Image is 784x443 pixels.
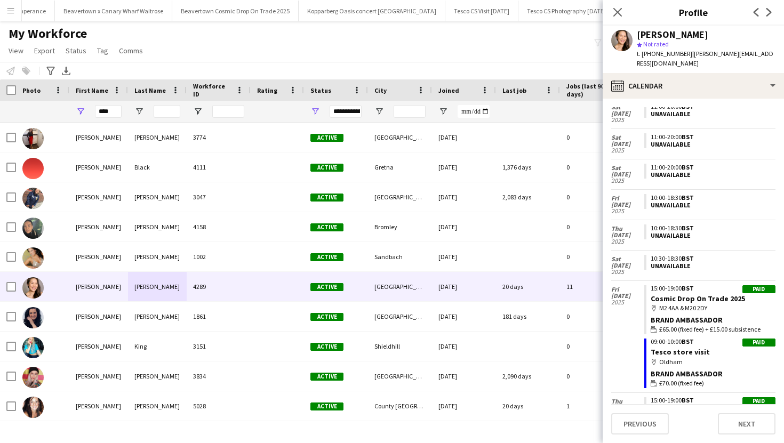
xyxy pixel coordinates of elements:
span: 2025 [611,208,644,214]
span: Sat [611,104,644,110]
span: [DATE] [611,110,644,117]
input: City Filter Input [394,105,426,118]
span: Fri [611,195,644,202]
div: [DATE] [432,361,496,391]
span: Fri [611,286,644,293]
div: [PERSON_NAME] [128,212,187,241]
div: 181 days [496,302,560,331]
div: 0 [560,302,629,331]
span: Status [66,46,86,55]
div: 3151 [187,332,251,361]
div: 0 [560,152,629,182]
div: [GEOGRAPHIC_DATA] [368,361,432,391]
button: Previous [611,413,669,434]
img: Lisa Gillings [22,218,44,239]
div: Brand Ambassador [651,369,775,378]
button: Beavertown Cosmic Drop On Trade 2025 [172,1,299,21]
div: [GEOGRAPHIC_DATA] [368,302,432,331]
button: Open Filter Menu [193,107,203,116]
div: 0 [560,361,629,391]
span: [DATE] [611,141,644,147]
div: [PERSON_NAME] [128,361,187,391]
span: BST [682,133,694,141]
div: Black [128,152,187,182]
app-crew-unavailable-period: 11:00-20:00 [644,164,775,179]
div: [PERSON_NAME] [69,272,128,301]
app-crew-unavailable-period: 11:00-20:00 [644,103,775,118]
app-crew-unavailable-period: 11:00-20:00 [644,133,775,148]
div: Unavailable [651,110,771,118]
div: [DATE] [432,302,496,331]
div: [GEOGRAPHIC_DATA] [368,123,432,152]
span: [DATE] [611,171,644,178]
app-crew-unavailable-period: 10:00-18:30 [644,194,775,209]
span: Last Name [134,86,166,94]
input: Workforce ID Filter Input [212,105,244,118]
span: 2025 [611,178,644,184]
span: 2025 [611,299,644,305]
div: 4111 [187,152,251,182]
div: M2 4AA & M20 2DY [651,303,775,313]
span: 2025 [611,269,644,275]
div: 3834 [187,361,251,391]
span: BST [682,194,694,202]
input: First Name Filter Input [95,105,122,118]
div: [PERSON_NAME] [637,30,708,39]
div: [PERSON_NAME] [69,123,128,152]
span: Active [310,164,343,172]
span: 2025 [611,238,644,245]
div: [DATE] [432,272,496,301]
a: Tag [93,44,113,58]
span: [DATE] [611,262,644,269]
span: Comms [119,46,143,55]
div: [GEOGRAPHIC_DATA] [368,272,432,301]
div: [PERSON_NAME] [128,302,187,331]
span: Active [310,343,343,351]
div: [PERSON_NAME] [69,391,128,421]
input: Last Name Filter Input [154,105,180,118]
span: Sat [611,256,644,262]
div: 0 [560,182,629,212]
div: Oldham [651,357,775,367]
span: Sat [611,165,644,171]
button: Kopparberg Oasis concert [GEOGRAPHIC_DATA] [299,1,445,21]
span: 2025 [611,147,644,154]
img: Lisa Black [22,158,44,179]
span: Active [310,134,343,142]
div: [PERSON_NAME] [69,182,128,212]
span: | [PERSON_NAME][EMAIL_ADDRESS][DOMAIN_NAME] [637,50,773,67]
div: 3774 [187,123,251,152]
div: 1,376 days [496,152,560,182]
div: [DATE] [432,123,496,152]
div: 20 days [496,391,560,421]
a: Comms [115,44,147,58]
app-crew-unavailable-period: 10:00-18:30 [644,224,775,239]
span: Joined [438,86,459,94]
div: 2,083 days [496,182,560,212]
div: [DATE] [432,391,496,421]
button: Open Filter Menu [310,107,320,116]
div: [DATE] [432,242,496,271]
div: Unavailable [651,141,771,148]
span: First Name [76,86,108,94]
span: Active [310,253,343,261]
div: Brand Ambassador [651,315,775,325]
span: Active [310,373,343,381]
span: Status [310,86,331,94]
span: [DATE] [611,293,644,299]
span: Rating [257,86,277,94]
div: 0 [560,212,629,241]
img: Lisa Jones [22,307,44,328]
img: Lisa Hewitt [22,247,44,269]
input: Joined Filter Input [458,105,490,118]
div: 15:00-19:00 [651,397,775,404]
div: 09:00-10:00 [651,339,775,345]
span: BST [682,163,694,171]
span: BST [682,337,694,345]
div: Gretna [368,152,432,182]
img: Lisa King [22,337,44,358]
span: 2025 [611,117,644,123]
button: Tesco CS Visit [DATE] [445,1,518,21]
span: Active [310,313,343,321]
span: £65.00 (fixed fee) + £15.00 subsistence [659,325,761,334]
